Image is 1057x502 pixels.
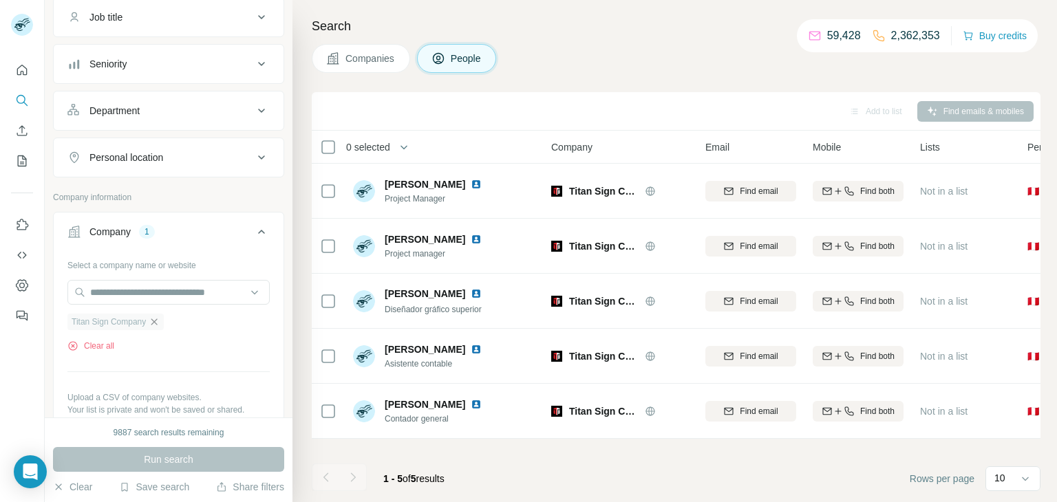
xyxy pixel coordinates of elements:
span: [PERSON_NAME] [385,399,465,410]
span: Find email [740,295,778,307]
button: Find both [813,346,904,367]
img: LinkedIn logo [471,344,482,355]
span: Contador general [385,413,487,425]
button: Find email [705,346,796,367]
span: Not in a list [920,186,968,197]
p: 59,428 [827,28,861,44]
div: Personal location [89,151,163,164]
button: Find both [813,181,904,201]
button: Find email [705,291,796,312]
span: Not in a list [920,241,968,252]
span: Find both [860,295,895,307]
span: Titan Sign Company [569,404,638,418]
button: Dashboard [11,273,33,298]
div: Department [89,104,140,118]
span: [PERSON_NAME] [385,179,465,190]
span: Find email [740,185,778,197]
button: Clear all [67,340,114,352]
button: My lists [11,149,33,173]
span: Find both [860,185,895,197]
span: [PERSON_NAME] [385,344,465,355]
span: 🇵🇪 [1027,184,1039,198]
span: 0 selected [346,140,390,154]
div: 1 [139,226,155,238]
span: Not in a list [920,406,968,417]
span: of [403,473,411,484]
button: Department [54,94,284,127]
img: Logo of Titan Sign Company [551,351,562,362]
button: Find both [813,401,904,422]
button: Find email [705,401,796,422]
img: Logo of Titan Sign Company [551,241,562,252]
span: Titan Sign Company [569,349,638,363]
h4: Search [312,17,1040,36]
span: Find email [740,240,778,252]
button: Feedback [11,303,33,328]
div: Open Intercom Messenger [14,455,47,488]
span: Mobile [813,140,841,154]
span: People [451,52,482,65]
span: 🇵🇪 [1027,294,1039,308]
span: Not in a list [920,351,968,362]
span: Project Manager [385,193,487,205]
span: 🇵🇪 [1027,349,1039,363]
button: Job title [54,1,284,34]
p: 10 [994,471,1005,485]
span: Find both [860,405,895,417]
span: Find both [860,240,895,252]
p: Your list is private and won't be saved or shared. [67,404,270,416]
span: 🇵🇪 [1027,404,1039,418]
span: Lists [920,140,940,154]
button: Use Surfe API [11,243,33,268]
span: Titan Sign Company [569,294,638,308]
span: Company [551,140,592,154]
span: Companies [345,52,396,65]
span: [PERSON_NAME] [385,232,465,246]
button: Seniority [54,47,284,80]
img: Logo of Titan Sign Company [551,186,562,197]
span: Find email [740,405,778,417]
button: Search [11,88,33,113]
div: Job title [89,10,122,24]
img: Logo of Titan Sign Company [551,296,562,307]
button: Clear [53,480,92,494]
img: Logo of Titan Sign Company [551,406,562,417]
button: Use Surfe on LinkedIn [11,212,33,237]
button: Find both [813,236,904,257]
span: 5 [411,473,416,484]
span: results [383,473,445,484]
img: LinkedIn logo [471,234,482,245]
span: Not in a list [920,296,968,307]
img: Avatar [353,290,375,312]
img: LinkedIn logo [471,288,482,299]
img: Avatar [353,235,375,257]
span: Titan Sign Company [569,239,638,253]
div: Seniority [89,57,127,71]
img: Avatar [353,400,375,422]
span: Diseñador gráfico superior [385,305,482,314]
img: LinkedIn logo [471,179,482,190]
button: Buy credits [963,26,1027,45]
button: Personal location [54,141,284,174]
button: Company1 [54,215,284,254]
div: Select a company name or website [67,254,270,272]
span: 1 - 5 [383,473,403,484]
button: Enrich CSV [11,118,33,143]
button: Find both [813,291,904,312]
p: Company information [53,191,284,204]
span: Asistente contable [385,358,487,370]
button: Find email [705,236,796,257]
button: Share filters [216,480,284,494]
img: Avatar [353,345,375,367]
p: 2,362,353 [891,28,940,44]
span: Email [705,140,729,154]
button: Save search [119,480,189,494]
span: Titan Sign Company [569,184,638,198]
span: Rows per page [910,472,974,485]
button: Quick start [11,58,33,83]
span: 🇵🇪 [1027,239,1039,253]
img: LinkedIn logo [471,399,482,410]
div: Company [89,225,131,239]
div: 9887 search results remaining [114,426,224,439]
span: [PERSON_NAME] [385,287,465,301]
